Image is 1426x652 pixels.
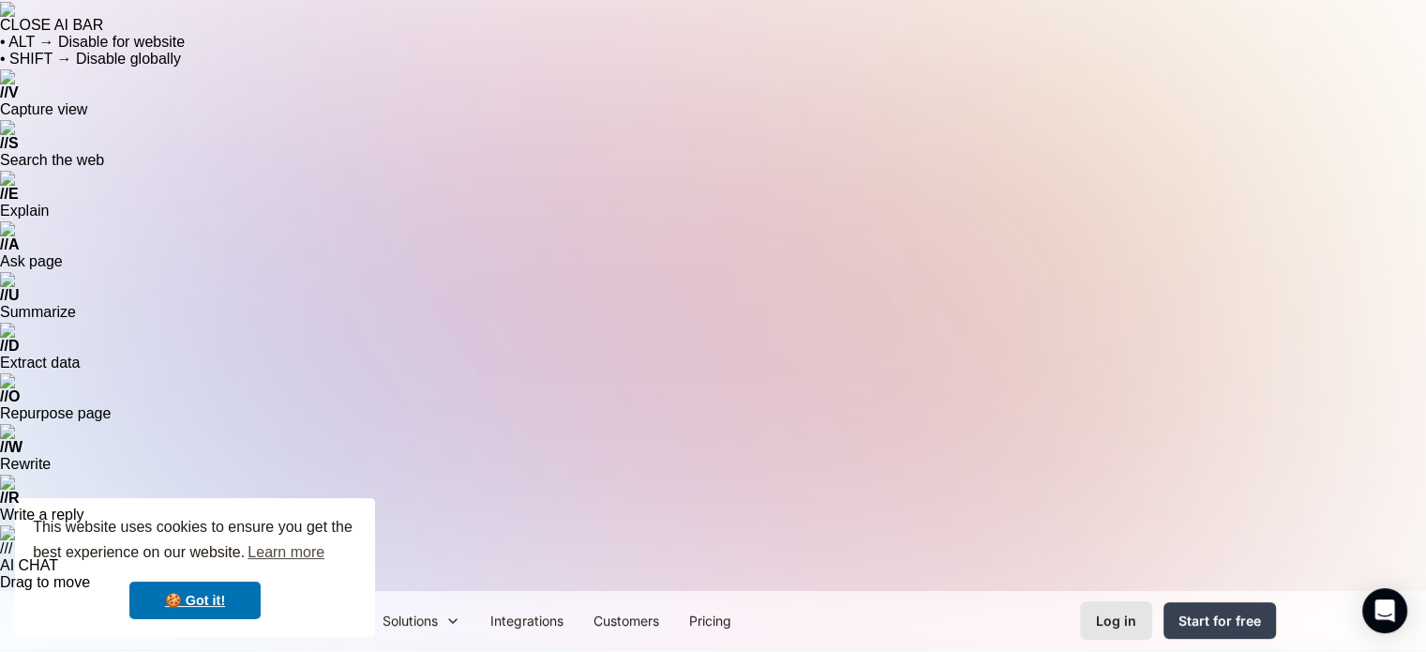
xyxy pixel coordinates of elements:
[368,599,475,642] div: Solutions
[1096,611,1136,630] div: Log in
[1080,601,1152,640] a: Log in
[578,599,674,642] a: Customers
[129,582,261,619] a: dismiss cookie message
[475,599,578,642] a: Integrations
[674,599,746,642] a: Pricing
[1163,602,1276,639] a: Start for free
[1362,588,1407,633] div: Open Intercom Messenger
[383,611,438,630] div: Solutions
[1178,611,1261,630] div: Start for free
